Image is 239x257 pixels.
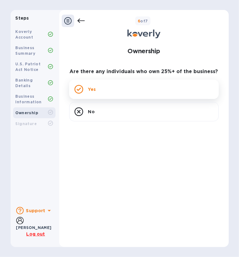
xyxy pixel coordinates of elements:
b: Support [26,208,45,213]
b: Steps [16,16,29,21]
h3: Are there any individuals who own 25%+ of the business? [69,69,219,75]
span: 6 [138,19,140,23]
b: Banking Details [16,78,33,88]
h1: Ownership [127,43,160,59]
b: Business Information [16,94,42,104]
p: No [88,109,95,115]
b: of 7 [138,19,148,23]
b: Ownership [16,110,38,115]
b: U.S. Patriot Act Notice [16,62,41,72]
b: Business Summary [16,45,36,56]
b: Signature [16,121,37,126]
p: Yes [88,86,96,92]
b: Koverly Account [16,29,33,40]
b: [PERSON_NAME] [16,225,52,230]
u: Log out [26,231,45,236]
